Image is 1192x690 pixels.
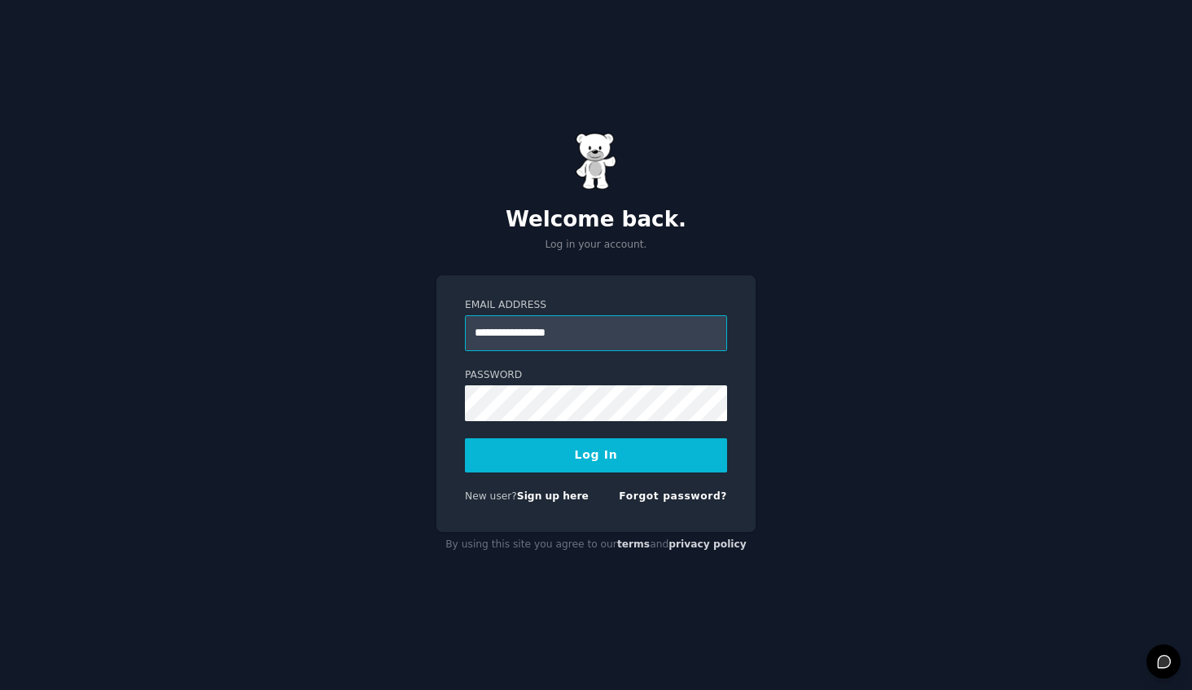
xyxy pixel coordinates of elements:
div: By using this site you agree to our and [436,532,756,558]
span: New user? [465,490,517,502]
label: Email Address [465,298,727,313]
img: Gummy Bear [576,133,616,190]
a: Sign up here [517,490,589,502]
h2: Welcome back. [436,207,756,233]
a: terms [617,538,650,550]
label: Password [465,368,727,383]
a: Forgot password? [619,490,727,502]
p: Log in your account. [436,238,756,253]
a: privacy policy [668,538,747,550]
button: Log In [465,438,727,472]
